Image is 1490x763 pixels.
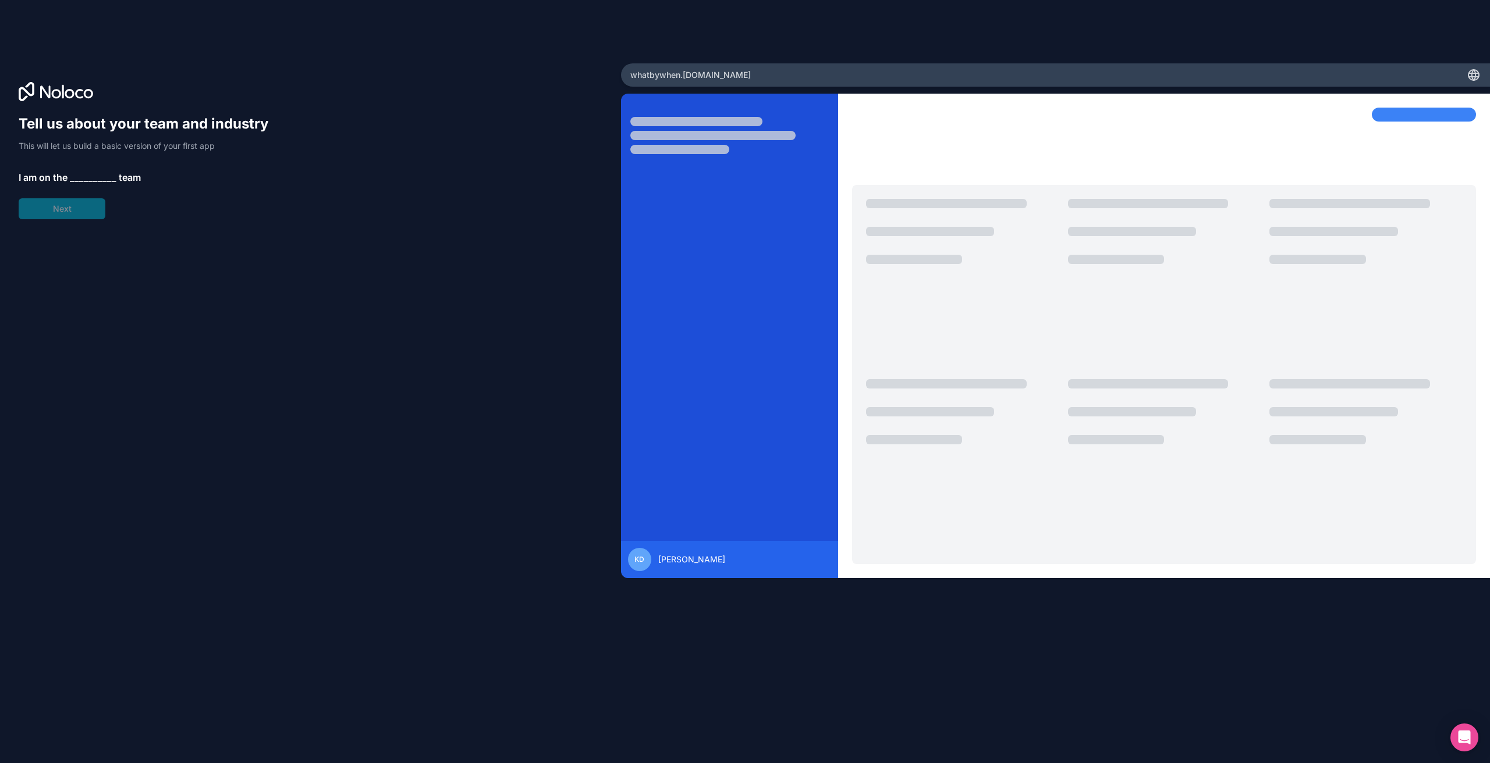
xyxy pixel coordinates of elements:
[19,140,279,152] p: This will let us build a basic version of your first app
[19,170,68,184] span: I am on the
[634,555,644,564] span: KD
[119,170,141,184] span: team
[630,69,751,81] span: whatbywhen .[DOMAIN_NAME]
[19,115,279,133] h1: Tell us about your team and industry
[658,554,725,565] span: [PERSON_NAME]
[1450,723,1478,751] div: Open Intercom Messenger
[70,170,116,184] span: __________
